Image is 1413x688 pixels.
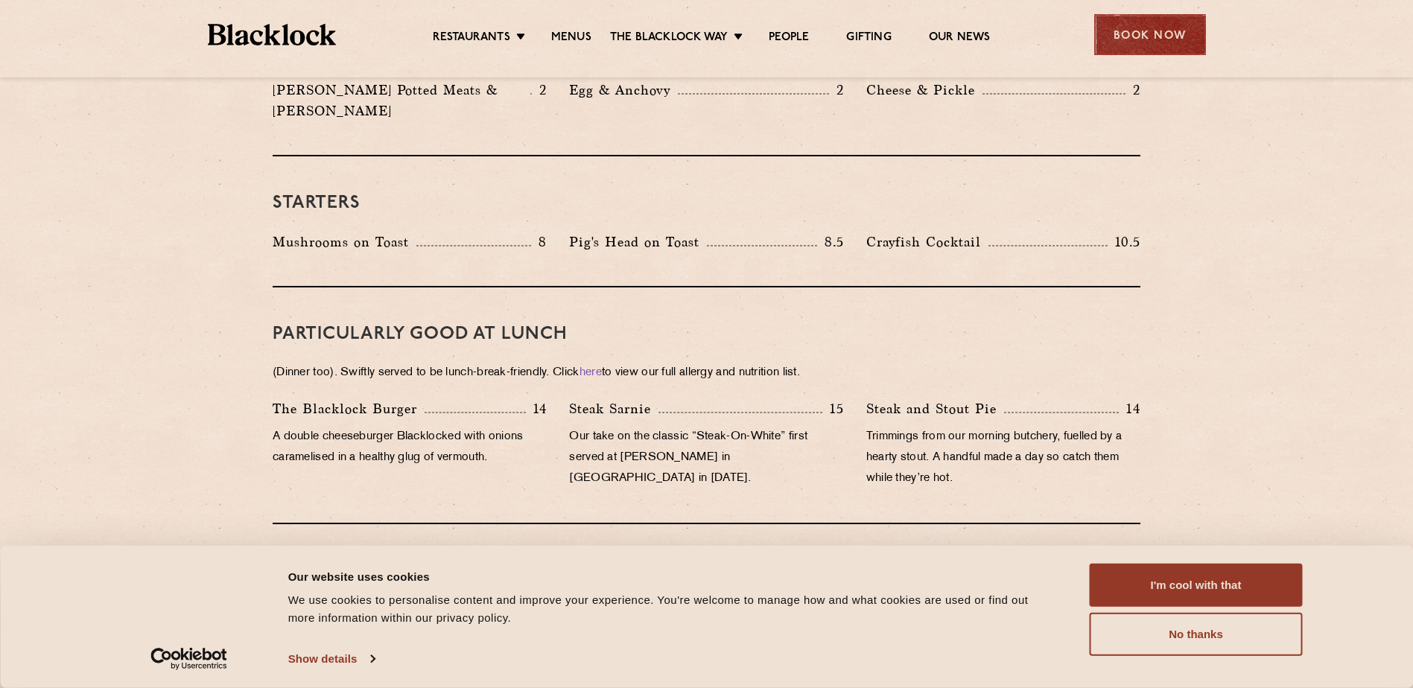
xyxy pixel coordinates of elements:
div: Book Now [1094,14,1206,55]
a: Usercentrics Cookiebot - opens in a new window [124,648,254,670]
p: Trimmings from our morning butchery, fuelled by a hearty stout. A handful made a day so catch the... [866,427,1140,489]
button: I'm cool with that [1090,564,1303,607]
p: Steak and Stout Pie [866,398,1004,419]
p: 14 [526,399,547,418]
img: BL_Textured_Logo-footer-cropped.svg [208,24,337,45]
a: Show details [288,648,375,670]
p: 10.5 [1108,232,1140,252]
button: No thanks [1090,613,1303,656]
div: We use cookies to personalise content and improve your experience. You're welcome to manage how a... [288,591,1056,627]
p: Egg & Anchovy [569,80,678,101]
p: Crayfish Cocktail [866,232,988,252]
h3: Starters [273,194,1140,213]
p: Cheese & Pickle [866,80,982,101]
p: Steak Sarnie [569,398,658,419]
a: The Blacklock Way [610,31,728,47]
a: Menus [551,31,591,47]
p: Our take on the classic “Steak-On-White” first served at [PERSON_NAME] in [GEOGRAPHIC_DATA] in [D... [569,427,843,489]
p: The Blacklock Burger [273,398,425,419]
p: 2 [1125,80,1140,100]
p: [PERSON_NAME] Potted Meats & [PERSON_NAME] [273,80,530,121]
h3: PARTICULARLY GOOD AT LUNCH [273,325,1140,344]
a: Restaurants [433,31,510,47]
a: Gifting [846,31,891,47]
a: People [769,31,809,47]
p: 14 [1119,399,1140,418]
a: here [580,367,602,378]
p: Mushrooms on Toast [273,232,416,252]
p: 8 [531,232,547,252]
p: A double cheeseburger Blacklocked with onions caramelised in a healthy glug of vermouth. [273,427,547,468]
p: 15 [822,399,844,418]
p: 2 [829,80,844,100]
a: Our News [929,31,991,47]
p: 2 [532,80,547,100]
p: 8.5 [817,232,844,252]
p: Pig's Head on Toast [569,232,707,252]
p: (Dinner too). Swiftly served to be lunch-break-friendly. Click to view our full allergy and nutri... [273,363,1140,383]
div: Our website uses cookies [288,567,1056,585]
